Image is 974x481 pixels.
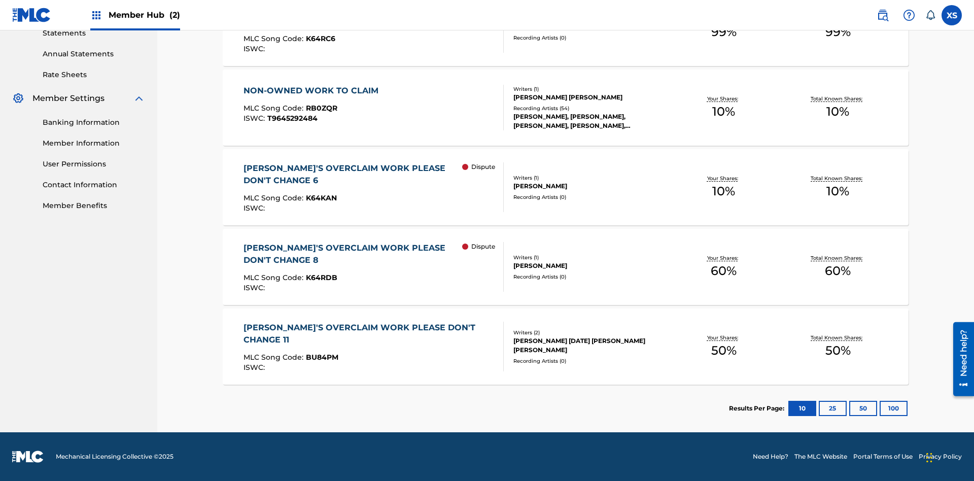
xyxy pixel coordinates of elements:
[880,401,908,416] button: 100
[243,353,306,362] span: MLC Song Code :
[43,28,145,39] a: Statements
[923,432,974,481] iframe: Chat Widget
[43,200,145,211] a: Member Benefits
[513,193,667,201] div: Recording Artists ( 0 )
[877,9,889,21] img: search
[919,452,962,461] a: Privacy Policy
[925,10,935,20] div: Notifications
[707,95,741,102] p: Your Shares:
[513,182,667,191] div: [PERSON_NAME]
[12,451,44,463] img: logo
[90,9,102,21] img: Top Rightsholders
[707,334,741,341] p: Your Shares:
[306,104,337,113] span: RB0ZQR
[825,262,851,280] span: 60 %
[43,159,145,169] a: User Permissions
[729,404,787,413] p: Results Per Page:
[12,8,51,22] img: MLC Logo
[243,114,267,123] span: ISWC :
[243,273,306,282] span: MLC Song Code :
[753,452,788,461] a: Need Help?
[903,9,915,21] img: help
[513,261,667,270] div: [PERSON_NAME]
[711,23,737,41] span: 99 %
[223,70,909,146] a: NON-OWNED WORK TO CLAIMMLC Song Code:RB0ZQRISWC:T9645292484Writers (1)[PERSON_NAME] [PERSON_NAME]...
[243,322,496,346] div: [PERSON_NAME]'S OVERCLAIM WORK PLEASE DON'T CHANGE 11
[513,85,667,93] div: Writers ( 1 )
[788,401,816,416] button: 10
[513,254,667,261] div: Writers ( 1 )
[243,193,306,202] span: MLC Song Code :
[826,182,849,200] span: 10 %
[32,92,105,105] span: Member Settings
[43,49,145,59] a: Annual Statements
[267,114,318,123] span: T9645292484
[513,112,667,130] div: [PERSON_NAME], [PERSON_NAME], [PERSON_NAME], [PERSON_NAME], [PERSON_NAME]
[513,34,667,42] div: Recording Artists ( 0 )
[513,93,667,102] div: [PERSON_NAME] [PERSON_NAME]
[243,363,267,372] span: ISWC :
[707,254,741,262] p: Your Shares:
[306,193,337,202] span: K64KAN
[133,92,145,105] img: expand
[109,9,180,21] span: Member Hub
[513,174,667,182] div: Writers ( 1 )
[243,162,463,187] div: [PERSON_NAME]'S OVERCLAIM WORK PLEASE DON'T CHANGE 6
[471,242,495,251] p: Dispute
[794,452,847,461] a: The MLC Website
[56,452,173,461] span: Mechanical Licensing Collective © 2025
[853,452,913,461] a: Portal Terms of Use
[43,117,145,128] a: Banking Information
[819,401,847,416] button: 25
[926,442,932,473] div: Drag
[825,23,851,41] span: 99 %
[513,105,667,112] div: Recording Artists ( 54 )
[849,401,877,416] button: 50
[712,182,735,200] span: 10 %
[43,70,145,80] a: Rate Sheets
[223,149,909,225] a: [PERSON_NAME]'S OVERCLAIM WORK PLEASE DON'T CHANGE 6MLC Song Code:K64KANISWC: DisputeWriters (1)[...
[811,254,865,262] p: Total Known Shares:
[711,341,737,360] span: 50 %
[243,242,463,266] div: [PERSON_NAME]'S OVERCLAIM WORK PLEASE DON'T CHANGE 8
[471,162,495,171] p: Dispute
[513,329,667,336] div: Writers ( 2 )
[306,273,337,282] span: K64RDB
[306,34,335,43] span: K64RC6
[306,353,338,362] span: BU84PM
[712,102,735,121] span: 10 %
[243,85,384,97] div: NON-OWNED WORK TO CLAIM
[942,5,962,25] div: User Menu
[243,104,306,113] span: MLC Song Code :
[811,95,865,102] p: Total Known Shares:
[43,138,145,149] a: Member Information
[825,341,851,360] span: 50 %
[811,175,865,182] p: Total Known Shares:
[243,283,267,292] span: ISWC :
[513,336,667,355] div: [PERSON_NAME] [DATE] [PERSON_NAME] [PERSON_NAME]
[243,203,267,213] span: ISWC :
[946,318,974,401] iframe: Resource Center
[711,262,737,280] span: 60 %
[513,357,667,365] div: Recording Artists ( 0 )
[243,34,306,43] span: MLC Song Code :
[826,102,849,121] span: 10 %
[223,229,909,305] a: [PERSON_NAME]'S OVERCLAIM WORK PLEASE DON'T CHANGE 8MLC Song Code:K64RDBISWC: DisputeWriters (1)[...
[223,308,909,385] a: [PERSON_NAME]'S OVERCLAIM WORK PLEASE DON'T CHANGE 11MLC Song Code:BU84PMISWC:Writers (2)[PERSON_...
[707,175,741,182] p: Your Shares:
[899,5,919,25] div: Help
[43,180,145,190] a: Contact Information
[169,10,180,20] span: (2)
[243,44,267,53] span: ISWC :
[811,334,865,341] p: Total Known Shares:
[513,273,667,281] div: Recording Artists ( 0 )
[873,5,893,25] a: Public Search
[12,92,24,105] img: Member Settings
